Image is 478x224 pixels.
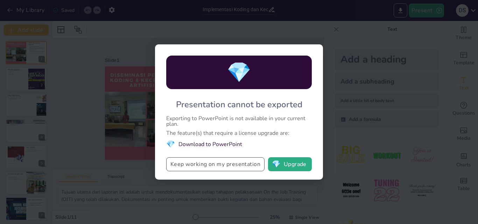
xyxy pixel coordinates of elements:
div: Presentation cannot be exported [176,99,302,110]
button: Keep working on my presentation [166,157,265,171]
div: The feature(s) that require a license upgrade are: [166,130,312,136]
span: diamond [166,139,175,149]
li: Download to PowerPoint [166,139,312,149]
div: Exporting to PowerPoint is not available in your current plan. [166,116,312,127]
span: diamond [272,161,281,168]
span: diamond [227,59,251,86]
button: diamondUpgrade [268,157,312,171]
